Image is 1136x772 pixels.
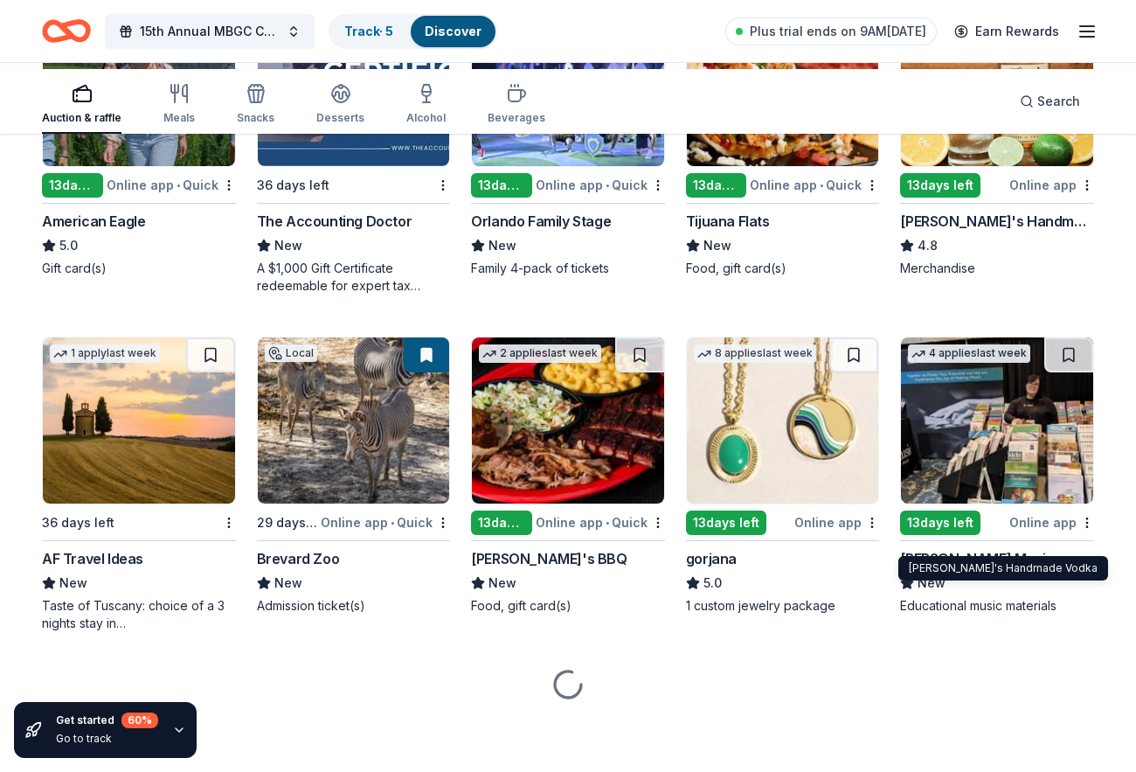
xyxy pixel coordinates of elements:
[686,173,747,198] div: 13 days left
[274,573,302,594] span: New
[56,732,158,746] div: Go to track
[908,344,1030,363] div: 4 applies last week
[898,556,1108,581] div: [PERSON_NAME]'s Handmade Vodka
[750,174,879,196] div: Online app Quick
[177,178,180,192] span: •
[140,21,280,42] span: 15th Annual MBGC Charity Golf Tournament
[42,173,103,198] div: 13 days left
[42,211,145,232] div: American Eagle
[686,548,737,569] div: gorjana
[42,260,236,277] div: Gift card(s)
[900,337,1094,615] a: Image for Alfred Music4 applieslast week13days leftOnline app[PERSON_NAME] MusicNewEducational mu...
[59,573,87,594] span: New
[406,111,446,125] div: Alcohol
[257,175,329,196] div: 36 days left
[237,76,274,134] button: Snacks
[686,337,880,615] a: Image for gorjana8 applieslast week13days leftOnline appgorjana5.01 custom jewelry package
[694,344,816,363] div: 8 applies last week
[471,597,665,615] div: Food, gift card(s)
[406,76,446,134] button: Alcohol
[900,173,980,198] div: 13 days left
[820,178,823,192] span: •
[1009,174,1094,196] div: Online app
[344,24,393,38] a: Track· 5
[686,597,880,615] div: 1 custom jewelry package
[703,573,722,594] span: 5.0
[107,174,236,196] div: Online app Quick
[471,173,532,198] div: 13 days left
[42,512,114,533] div: 36 days left
[488,76,545,134] button: Beverages
[488,573,516,594] span: New
[42,337,236,632] a: Image for AF Travel Ideas1 applylast week36 days leftAF Travel IdeasNewTaste of Tuscany: choice o...
[163,111,195,125] div: Meals
[471,337,665,615] a: Image for Sonny's BBQ2 applieslast week13days leftOnline app•Quick[PERSON_NAME]'s BBQNewFood, gif...
[121,713,158,728] div: 60 %
[56,713,158,728] div: Get started
[59,235,78,256] span: 5.0
[257,597,451,615] div: Admission ticket(s)
[471,211,611,232] div: Orlando Family Stage
[1006,84,1094,119] button: Search
[257,211,412,232] div: The Accounting Doctor
[901,337,1093,504] img: Image for Alfred Music
[42,111,121,125] div: Auction & raffle
[686,211,770,232] div: Tijuana Flats
[1037,91,1080,112] span: Search
[900,548,1053,569] div: [PERSON_NAME] Music
[918,235,938,256] span: 4.8
[488,235,516,256] span: New
[536,511,665,533] div: Online app Quick
[687,337,879,504] img: Image for gorjana
[703,235,731,256] span: New
[900,211,1094,232] div: [PERSON_NAME]'s Handmade Vodka
[43,337,235,504] img: Image for AF Travel Ideas
[258,337,450,504] img: Image for Brevard Zoo
[329,14,497,49] button: Track· 5Discover
[471,260,665,277] div: Family 4-pack of tickets
[944,16,1070,47] a: Earn Rewards
[471,511,532,535] div: 13 days left
[42,597,236,632] div: Taste of Tuscany: choice of a 3 nights stay in [GEOGRAPHIC_DATA] or a 5 night stay in [GEOGRAPHIC...
[316,76,364,134] button: Desserts
[536,174,665,196] div: Online app Quick
[794,511,879,533] div: Online app
[606,516,609,530] span: •
[471,548,627,569] div: [PERSON_NAME]'s BBQ
[163,76,195,134] button: Meals
[321,511,450,533] div: Online app Quick
[725,17,937,45] a: Plus trial ends on 9AM[DATE]
[50,344,160,363] div: 1 apply last week
[918,573,946,594] span: New
[606,178,609,192] span: •
[425,24,481,38] a: Discover
[105,14,315,49] button: 15th Annual MBGC Charity Golf Tournament
[237,111,274,125] div: Snacks
[900,597,1094,615] div: Educational music materials
[686,511,766,535] div: 13 days left
[391,516,394,530] span: •
[472,337,664,504] img: Image for Sonny's BBQ
[900,260,1094,277] div: Merchandise
[265,344,317,362] div: Local
[316,111,364,125] div: Desserts
[42,10,91,52] a: Home
[479,344,601,363] div: 2 applies last week
[1009,511,1094,533] div: Online app
[900,511,980,535] div: 13 days left
[257,512,318,533] div: 29 days left
[257,260,451,295] div: A $1,000 Gift Certificate redeemable for expert tax preparation or tax resolution services—recipi...
[274,235,302,256] span: New
[257,337,451,615] a: Image for Brevard ZooLocal29 days leftOnline app•QuickBrevard ZooNewAdmission ticket(s)
[257,548,340,569] div: Brevard Zoo
[42,76,121,134] button: Auction & raffle
[750,21,926,42] span: Plus trial ends on 9AM[DATE]
[488,111,545,125] div: Beverages
[686,260,880,277] div: Food, gift card(s)
[42,548,143,569] div: AF Travel Ideas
